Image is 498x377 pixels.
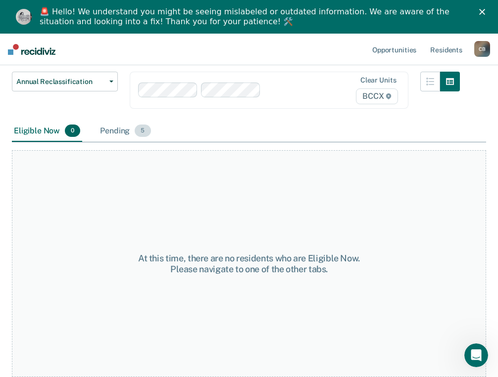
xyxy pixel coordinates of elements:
button: CB [474,41,490,57]
div: At this time, there are no residents who are Eligible Now. Please navigate to one of the other tabs. [131,253,367,274]
div: Clear units [360,76,397,84]
div: Pending5 [98,121,152,142]
div: Close [479,9,489,15]
a: Residents [428,34,464,65]
div: 🚨 Hello! We understand you might be seeing mislabeled or outdated information. We are aware of th... [40,7,466,27]
img: Recidiviz [8,44,55,55]
span: 0 [65,125,80,137]
div: Eligible Now0 [12,121,82,142]
iframe: Intercom live chat [464,343,488,367]
button: Annual Reclassification [12,72,118,91]
div: C B [474,41,490,57]
span: Annual Reclassification [16,78,105,86]
span: 5 [135,125,150,137]
span: BCCX [356,88,398,104]
a: Opportunities [370,34,418,65]
img: Profile image for Kim [16,9,32,25]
